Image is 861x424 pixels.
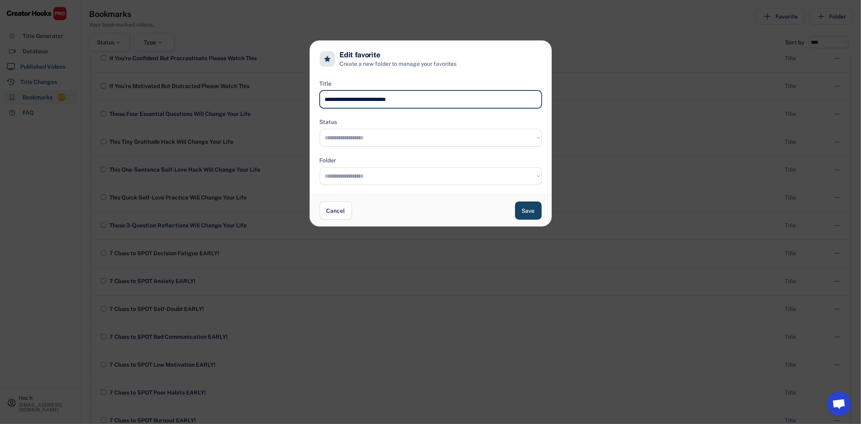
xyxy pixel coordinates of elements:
div: Folder [320,156,337,165]
h6: Create a new folder to manage your favorites [340,60,542,68]
button: Save [515,202,542,220]
h4: Edit favorite [340,50,380,60]
div: Status [320,118,337,126]
a: Open chat [827,392,851,416]
div: Title [320,80,332,88]
button: Cancel [320,202,352,220]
